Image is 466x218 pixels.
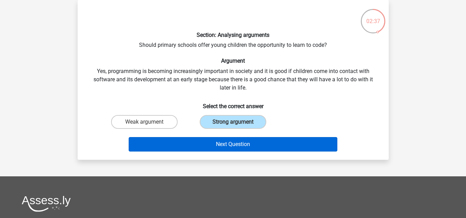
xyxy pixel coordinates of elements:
[89,32,378,38] h6: Section: Analysing arguments
[129,137,337,152] button: Next Question
[111,115,178,129] label: Weak argument
[89,97,378,110] h6: Select the correct answer
[80,6,386,154] div: Should primary schools offer young children the opportunity to learn to code? Yes, programming is...
[22,196,71,212] img: Assessly logo
[89,58,378,64] h6: Argument
[360,8,386,25] div: 02:37
[200,115,266,129] label: Strong argument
